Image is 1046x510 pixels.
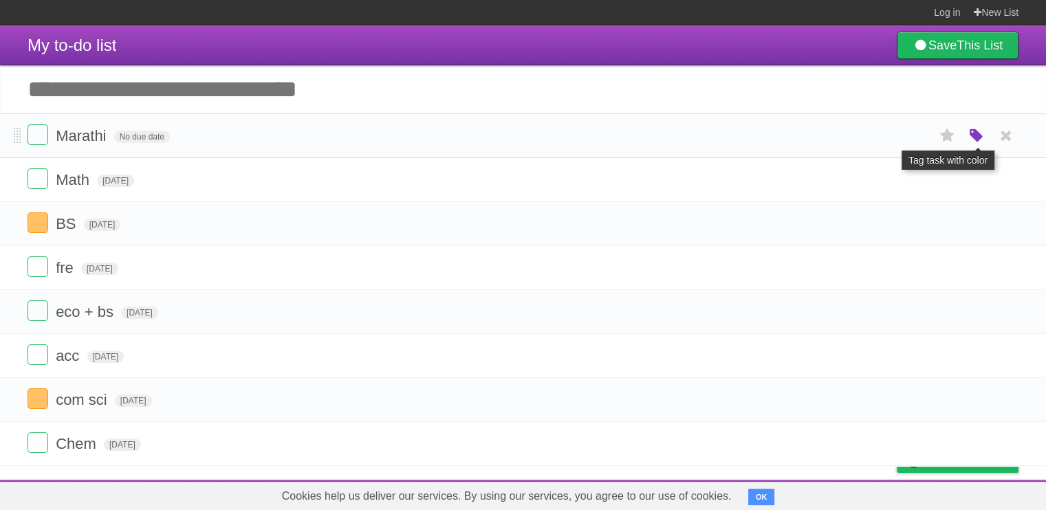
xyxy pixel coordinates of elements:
label: Done [28,212,48,233]
span: fre [56,259,77,276]
label: Done [28,168,48,189]
span: BS [56,215,79,232]
span: com sci [56,391,111,408]
span: [DATE] [81,263,118,275]
a: SaveThis List [897,32,1018,59]
b: This List [957,38,1003,52]
span: [DATE] [115,395,152,407]
span: Cookies help us deliver our services. By using our services, you agree to our use of cookies. [268,483,745,510]
label: Done [28,124,48,145]
span: Chem [56,435,100,452]
label: Star task [935,124,961,147]
label: Done [28,300,48,321]
span: Marathi [56,127,109,144]
label: Done [28,432,48,453]
span: Math [56,171,93,188]
span: acc [56,347,83,364]
span: [DATE] [87,351,124,363]
label: Done [28,388,48,409]
span: No due date [114,131,170,143]
label: Done [28,344,48,365]
button: OK [748,489,775,505]
span: [DATE] [121,307,158,319]
span: [DATE] [104,439,141,451]
span: Buy me a coffee [926,448,1012,472]
span: [DATE] [97,175,134,187]
span: My to-do list [28,36,116,54]
span: eco + bs [56,303,117,320]
label: Done [28,256,48,277]
span: [DATE] [84,219,121,231]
